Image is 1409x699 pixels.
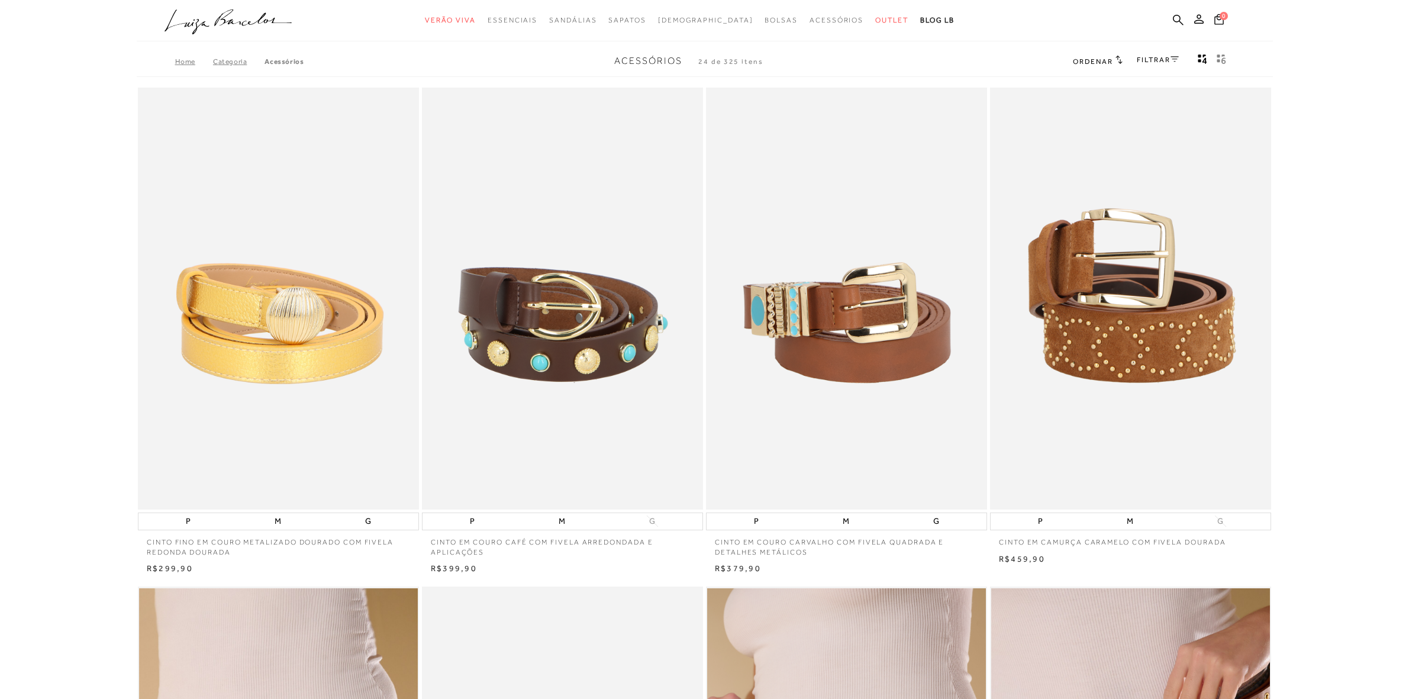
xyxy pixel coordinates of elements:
button: P [750,513,762,530]
span: R$299,90 [147,563,193,573]
a: CINTO EM COURO CAFÉ COM FIVELA ARREDONDADA E APLICAÇÕES CINTO EM COURO CAFÉ COM FIVELA ARREDONDAD... [423,89,702,508]
button: P [182,513,194,530]
button: G [1214,516,1227,527]
button: M [271,513,285,530]
span: R$399,90 [431,563,477,573]
a: BLOG LB [920,9,955,31]
span: Sandálias [549,16,597,24]
button: M [839,513,853,530]
a: Acessórios [265,57,304,66]
span: Verão Viva [425,16,476,24]
a: noSubCategoriesText [875,9,908,31]
a: noSubCategoriesText [425,9,476,31]
button: gridText6Desc [1213,53,1230,69]
span: Acessórios [810,16,863,24]
span: Essenciais [488,16,537,24]
img: CINTO EM CAMURÇA CARAMELO COM FIVELA DOURADA [991,89,1270,508]
button: P [466,513,478,530]
span: R$459,90 [999,554,1045,563]
span: 24 de 325 itens [698,57,763,66]
img: CINTO EM COURO CARVALHO COM FIVELA QUADRADA E DETALHES METÁLICOS [707,89,986,508]
span: Outlet [875,16,908,24]
button: G [930,513,943,530]
button: M [555,513,569,530]
a: noSubCategoriesText [608,9,646,31]
span: BLOG LB [920,16,955,24]
span: Bolsas [765,16,798,24]
button: G [646,516,659,527]
a: noSubCategoriesText [549,9,597,31]
span: Ordenar [1073,57,1113,66]
a: noSubCategoriesText [658,9,753,31]
span: 0 [1220,12,1228,20]
img: CINTO EM COURO CAFÉ COM FIVELA ARREDONDADA E APLICAÇÕES [423,89,702,508]
a: CINTO EM COURO CAFÉ COM FIVELA ARREDONDADA E APLICAÇÕES [422,530,703,558]
span: Sapatos [608,16,646,24]
a: noSubCategoriesText [765,9,798,31]
span: Acessórios [614,56,682,66]
a: noSubCategoriesText [488,9,537,31]
a: CINTO FINO EM COURO METALIZADO DOURADO COM FIVELA REDONDA DOURADA CINTO FINO EM COURO METALIZADO ... [139,89,418,508]
a: CINTO FINO EM COURO METALIZADO DOURADO COM FIVELA REDONDA DOURADA [138,530,419,558]
a: Home [175,57,213,66]
span: R$379,90 [715,563,761,573]
a: CINTO EM COURO CARVALHO COM FIVELA QUADRADA E DETALHES METÁLICOS [706,530,987,558]
button: M [1123,513,1137,530]
a: CINTO EM CAMURÇA CARAMELO COM FIVELA DOURADA CINTO EM CAMURÇA CARAMELO COM FIVELA DOURADA [991,89,1270,508]
a: FILTRAR [1137,56,1178,64]
button: Mostrar 4 produtos por linha [1194,53,1211,69]
button: 0 [1211,13,1227,29]
button: G [362,513,375,530]
a: CINTO EM COURO CARVALHO COM FIVELA QUADRADA E DETALHES METÁLICOS CINTO EM COURO CARVALHO COM FIVE... [707,89,986,508]
a: Categoria [213,57,265,66]
a: CINTO EM CAMURÇA CARAMELO COM FIVELA DOURADA [990,530,1271,547]
a: noSubCategoriesText [810,9,863,31]
img: CINTO FINO EM COURO METALIZADO DOURADO COM FIVELA REDONDA DOURADA [139,89,418,508]
button: P [1034,513,1046,530]
span: [DEMOGRAPHIC_DATA] [658,16,753,24]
